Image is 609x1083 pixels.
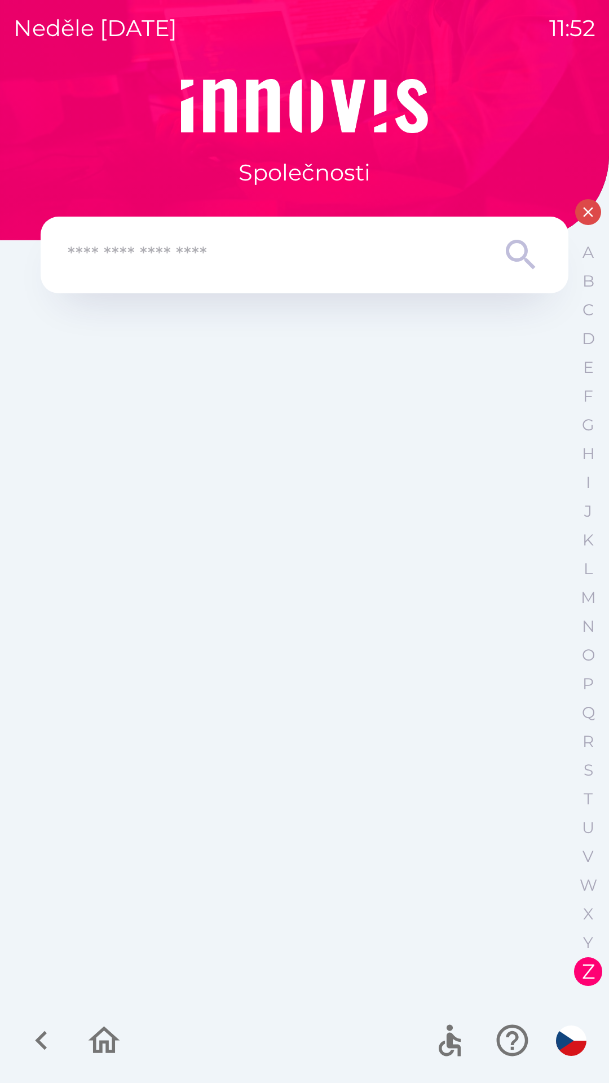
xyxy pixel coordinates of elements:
button: H [574,439,602,468]
p: X [583,904,593,924]
p: A [582,243,594,262]
p: D [582,329,595,349]
button: E [574,353,602,382]
img: cs flag [556,1025,586,1056]
p: B [582,271,594,291]
button: P [574,670,602,698]
p: Y [583,933,593,953]
button: A [574,238,602,267]
button: T [574,785,602,813]
button: D [574,324,602,353]
p: K [582,530,594,550]
p: H [582,444,595,464]
p: P [582,674,594,694]
button: Q [574,698,602,727]
p: J [584,501,592,521]
p: 11:52 [549,11,595,45]
p: L [584,559,593,579]
button: K [574,526,602,554]
p: Q [582,703,595,723]
p: G [582,415,594,435]
button: B [574,267,602,296]
button: L [574,554,602,583]
button: N [574,612,602,641]
p: neděle [DATE] [14,11,177,45]
p: E [583,358,594,377]
p: U [582,818,594,838]
p: T [584,789,593,809]
button: R [574,727,602,756]
button: Y [574,928,602,957]
p: Z [582,962,595,981]
button: F [574,382,602,411]
p: R [582,732,594,751]
p: S [584,760,593,780]
p: N [582,617,595,636]
p: F [583,386,593,406]
button: G [574,411,602,439]
p: V [582,847,594,866]
p: O [582,645,595,665]
button: Z [574,957,602,986]
button: U [574,813,602,842]
button: J [574,497,602,526]
p: I [586,473,590,492]
p: M [581,588,596,607]
button: W [574,871,602,900]
p: C [582,300,594,320]
button: I [574,468,602,497]
button: X [574,900,602,928]
button: S [574,756,602,785]
button: C [574,296,602,324]
img: Logo [41,79,568,133]
button: M [574,583,602,612]
p: W [580,875,597,895]
button: O [574,641,602,670]
p: Společnosti [239,156,370,190]
button: V [574,842,602,871]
